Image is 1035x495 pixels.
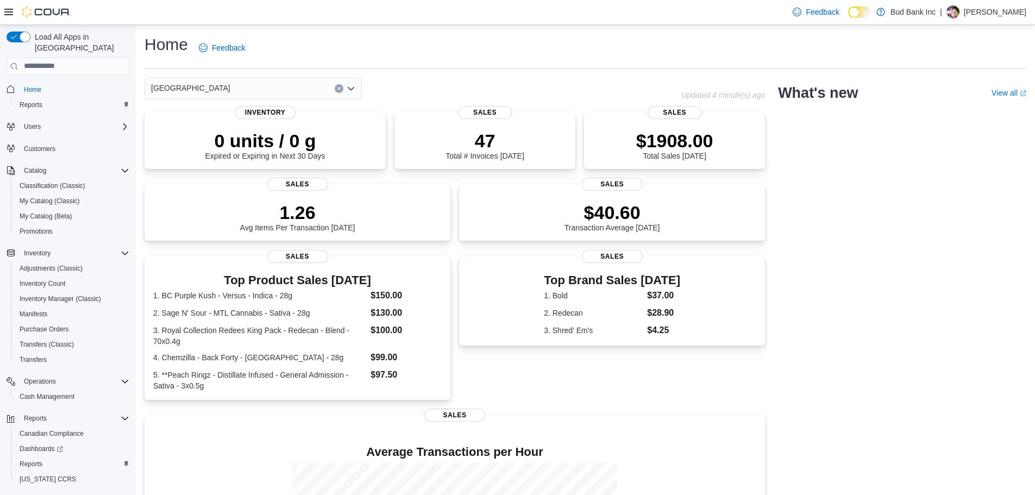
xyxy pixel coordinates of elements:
[2,411,134,426] button: Reports
[15,353,129,366] span: Transfers
[15,195,84,208] a: My Catalog (Classic)
[20,164,51,177] button: Catalog
[195,37,249,59] a: Feedback
[15,195,129,208] span: My Catalog (Classic)
[240,202,355,232] div: Avg Items Per Transaction [DATE]
[15,225,57,238] a: Promotions
[15,473,129,486] span: Washington CCRS
[564,202,660,223] p: $40.60
[24,377,56,386] span: Operations
[778,84,858,102] h2: What's new
[153,274,442,287] h3: Top Product Sales [DATE]
[11,389,134,404] button: Cash Management
[15,458,47,471] a: Reports
[20,392,74,401] span: Cash Management
[647,289,680,302] dd: $37.00
[11,426,134,441] button: Canadian Compliance
[15,179,129,192] span: Classification (Classic)
[335,84,343,93] button: Clear input
[20,227,53,236] span: Promotions
[371,324,442,337] dd: $100.00
[20,295,101,303] span: Inventory Manager (Classic)
[20,142,129,155] span: Customers
[15,323,129,336] span: Purchase Orders
[20,247,129,260] span: Inventory
[964,5,1026,18] p: [PERSON_NAME]
[11,337,134,352] button: Transfers (Classic)
[15,292,105,305] a: Inventory Manager (Classic)
[446,130,524,152] p: 47
[153,446,756,459] h4: Average Transactions per Hour
[371,306,442,319] dd: $130.00
[371,368,442,381] dd: $97.50
[15,308,52,321] a: Manifests
[11,276,134,291] button: Inventory Count
[24,122,41,131] span: Users
[20,340,74,349] span: Transfers (Classic)
[20,460,42,468] span: Reports
[15,353,51,366] a: Transfers
[15,262,129,275] span: Adjustments (Classic)
[946,5,959,18] div: Darren Lopes
[11,97,134,112] button: Reports
[15,338,78,351] a: Transfers (Classic)
[582,250,643,263] span: Sales
[20,264,83,273] span: Adjustments (Classic)
[788,1,843,23] a: Feedback
[15,427,88,440] a: Canadian Compliance
[2,246,134,261] button: Inventory
[24,145,55,153] span: Customers
[11,472,134,487] button: [US_STATE] CCRS
[636,130,713,160] div: Total Sales [DATE]
[15,98,47,111] a: Reports
[15,338,129,351] span: Transfers (Classic)
[806,7,839,17] span: Feedback
[15,262,87,275] a: Adjustments (Classic)
[15,308,129,321] span: Manifests
[205,130,325,152] p: 0 units / 0 g
[20,355,47,364] span: Transfers
[647,324,680,337] dd: $4.25
[1020,90,1026,97] svg: External link
[15,210,129,223] span: My Catalog (Beta)
[20,429,84,438] span: Canadian Compliance
[458,106,512,119] span: Sales
[992,89,1026,97] a: View allExternal link
[848,7,871,18] input: Dark Mode
[446,130,524,160] div: Total # Invoices [DATE]
[145,34,188,55] h1: Home
[11,441,134,456] a: Dashboards
[2,119,134,134] button: Users
[153,369,366,391] dt: 5. **Peach Ringz - Distillate Infused - General Admission - Sativa - 3x0.5g
[20,412,129,425] span: Reports
[564,202,660,232] div: Transaction Average [DATE]
[2,374,134,389] button: Operations
[20,142,60,155] a: Customers
[15,442,67,455] a: Dashboards
[347,84,355,93] button: Open list of options
[371,351,442,364] dd: $99.00
[151,82,230,95] span: [GEOGRAPHIC_DATA]
[15,98,129,111] span: Reports
[11,178,134,193] button: Classification (Classic)
[267,250,328,263] span: Sales
[2,163,134,178] button: Catalog
[15,323,73,336] a: Purchase Orders
[582,178,643,191] span: Sales
[20,310,47,318] span: Manifests
[20,101,42,109] span: Reports
[20,212,72,221] span: My Catalog (Beta)
[30,32,129,53] span: Load All Apps in [GEOGRAPHIC_DATA]
[24,166,46,175] span: Catalog
[544,325,643,336] dt: 3. Shred' Em's
[15,292,129,305] span: Inventory Manager (Classic)
[153,325,366,347] dt: 3. Royal Collection Redees King Pack - Redecan - Blend - 70x0.4g
[235,106,296,119] span: Inventory
[267,178,328,191] span: Sales
[20,325,69,334] span: Purchase Orders
[20,375,129,388] span: Operations
[11,306,134,322] button: Manifests
[20,83,46,96] a: Home
[20,375,60,388] button: Operations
